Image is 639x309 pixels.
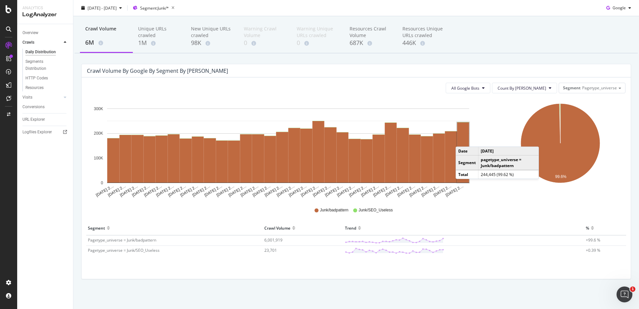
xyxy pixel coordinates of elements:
[22,94,32,101] div: Visits
[264,237,282,243] span: 6,001,919
[25,58,62,72] div: Segments Distribution
[492,83,557,93] button: Count By [PERSON_NAME]
[22,129,52,136] div: Logfiles Explorer
[345,223,356,233] div: Trend
[22,29,68,36] a: Overview
[101,181,103,185] text: 0
[604,3,634,13] button: Google
[130,3,177,13] button: Segment:Junk/*
[191,39,233,47] div: 98K
[25,49,68,56] a: Daily Distribution
[88,247,160,253] span: Pagetype_universe = Junk/SEO_Useless
[613,5,626,11] span: Google
[191,25,233,39] div: New Unique URLs crawled
[498,85,546,91] span: Count By Day
[586,223,589,233] div: %
[478,170,539,179] td: 244,445 (99.62 %)
[138,25,180,39] div: Unique URLs crawled
[25,75,48,82] div: HTTP Codes
[88,5,117,11] span: [DATE] - [DATE]
[22,39,34,46] div: Crawls
[88,237,156,243] span: Pagetype_universe = Junk/badpattern
[586,247,600,253] span: +0.39 %
[22,29,38,36] div: Overview
[22,104,68,110] a: Conversions
[456,155,478,170] td: Segment
[555,174,566,179] text: 99.6%
[563,85,581,91] span: Segment
[244,25,286,39] div: Warning Crawl Volume
[350,25,392,39] div: Resources Crawl Volume
[22,39,62,46] a: Crawls
[22,129,68,136] a: Logfiles Explorer
[22,104,45,110] div: Conversions
[456,147,478,155] td: Date
[586,237,600,243] span: +99.6 %
[22,116,68,123] a: URL Explorer
[94,131,103,136] text: 200K
[617,287,632,302] iframe: Intercom live chat
[88,223,105,233] div: Segment
[25,84,44,91] div: Resources
[25,84,68,91] a: Resources
[478,155,539,170] td: pagetype_universe = Junk/badpattern
[320,207,348,213] span: Junk/badpattern
[22,11,68,19] div: LogAnalyzer
[22,116,45,123] div: URL Explorer
[94,156,103,160] text: 100K
[402,25,445,39] div: Resources Unique URLs crawled
[85,38,128,47] div: 6M
[140,5,169,11] span: Segment: Junk/*
[297,39,339,47] div: 0
[446,83,490,93] button: All Google Bots
[358,207,393,213] span: Junk/SEO_Useless
[582,85,617,91] span: Pagetype_universe
[94,107,103,111] text: 300K
[496,99,624,198] svg: A chart.
[138,39,180,47] div: 1M
[264,247,277,253] span: 23,701
[244,39,286,47] div: 0
[630,287,635,292] span: 1
[297,25,339,39] div: Warning Unique URLs crawled
[22,5,68,11] div: Analytics
[451,85,479,91] span: All Google Bots
[456,170,478,179] td: Total
[402,39,445,47] div: 446K
[25,49,56,56] div: Daily Distribution
[85,25,128,38] div: Crawl Volume
[79,3,125,13] button: [DATE] - [DATE]
[87,99,489,198] svg: A chart.
[478,147,539,155] td: [DATE]
[264,223,290,233] div: Crawl Volume
[87,67,228,74] div: Crawl Volume by google by Segment by [PERSON_NAME]
[22,94,62,101] a: Visits
[25,75,68,82] a: HTTP Codes
[25,58,68,72] a: Segments Distribution
[350,39,392,47] div: 687K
